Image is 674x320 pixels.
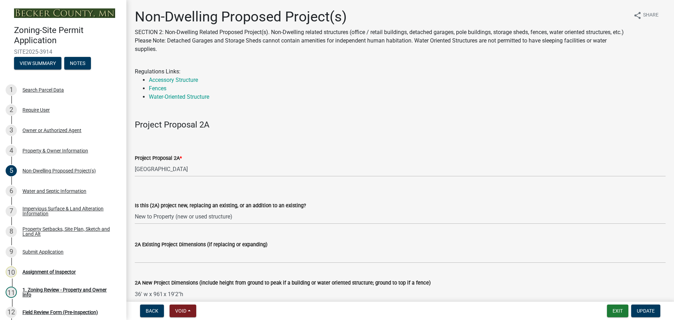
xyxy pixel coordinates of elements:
[6,145,17,156] div: 4
[149,85,166,92] a: Fences
[135,8,628,25] h1: Non-Dwelling Proposed Project(s)
[22,310,98,315] div: Field Review Form (Pre-Inspection)
[607,305,628,317] button: Exit
[6,266,17,277] div: 10
[135,156,182,161] label: Project Proposal 2A
[22,87,64,92] div: Search Parcel Data
[64,61,91,66] wm-modal-confirm: Notes
[14,48,112,55] span: SITE2025-3914
[146,308,158,314] span: Back
[22,107,50,112] div: Require User
[135,203,306,208] label: Is this (2A) project new, replacing an existing, or an addition to an existing?
[6,205,17,217] div: 7
[6,125,17,136] div: 3
[633,11,642,20] i: share
[149,77,198,83] a: Accessory Structure
[14,57,61,70] button: View Summary
[22,148,88,153] div: Property & Owner Information
[6,307,17,318] div: 12
[6,246,17,257] div: 9
[14,8,115,18] img: Becker County, Minnesota
[22,189,86,194] div: Water and Septic Information
[135,281,431,286] label: 2A New Project Dimensions (include height from ground to peak if a building or water oriented str...
[631,305,660,317] button: Update
[135,28,628,53] p: SECTION 2: Non-Dwelling Related Proposed Project(s). Non-Dwelling related structures (office / re...
[135,67,666,101] div: Regulations Links:
[14,25,121,46] h4: Zoning-Site Permit Application
[22,128,81,133] div: Owner or Authorized Agent
[22,287,115,297] div: 1. Zoning Review - Property and Owner Info
[6,287,17,298] div: 11
[22,168,96,173] div: Non-Dwelling Proposed Project(s)
[175,308,186,314] span: Void
[6,84,17,96] div: 1
[628,8,664,22] button: shareShare
[6,165,17,176] div: 5
[6,104,17,116] div: 2
[22,249,64,254] div: Submit Application
[6,185,17,197] div: 6
[170,305,196,317] button: Void
[643,11,659,20] span: Share
[22,227,115,236] div: Property Setbacks, Site Plan, Sketch and Land Alt
[135,120,666,130] h4: Project Proposal 2A
[14,61,61,66] wm-modal-confirm: Summary
[6,226,17,237] div: 8
[64,57,91,70] button: Notes
[22,206,115,216] div: Impervious Surface & Land Alteration Information
[637,308,655,314] span: Update
[140,305,164,317] button: Back
[149,93,209,100] a: Water-Oriented Structure
[22,269,76,274] div: Assignment of Inspector
[135,242,267,247] label: 2A Existing Project Dimensions (if replacing or expanding)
